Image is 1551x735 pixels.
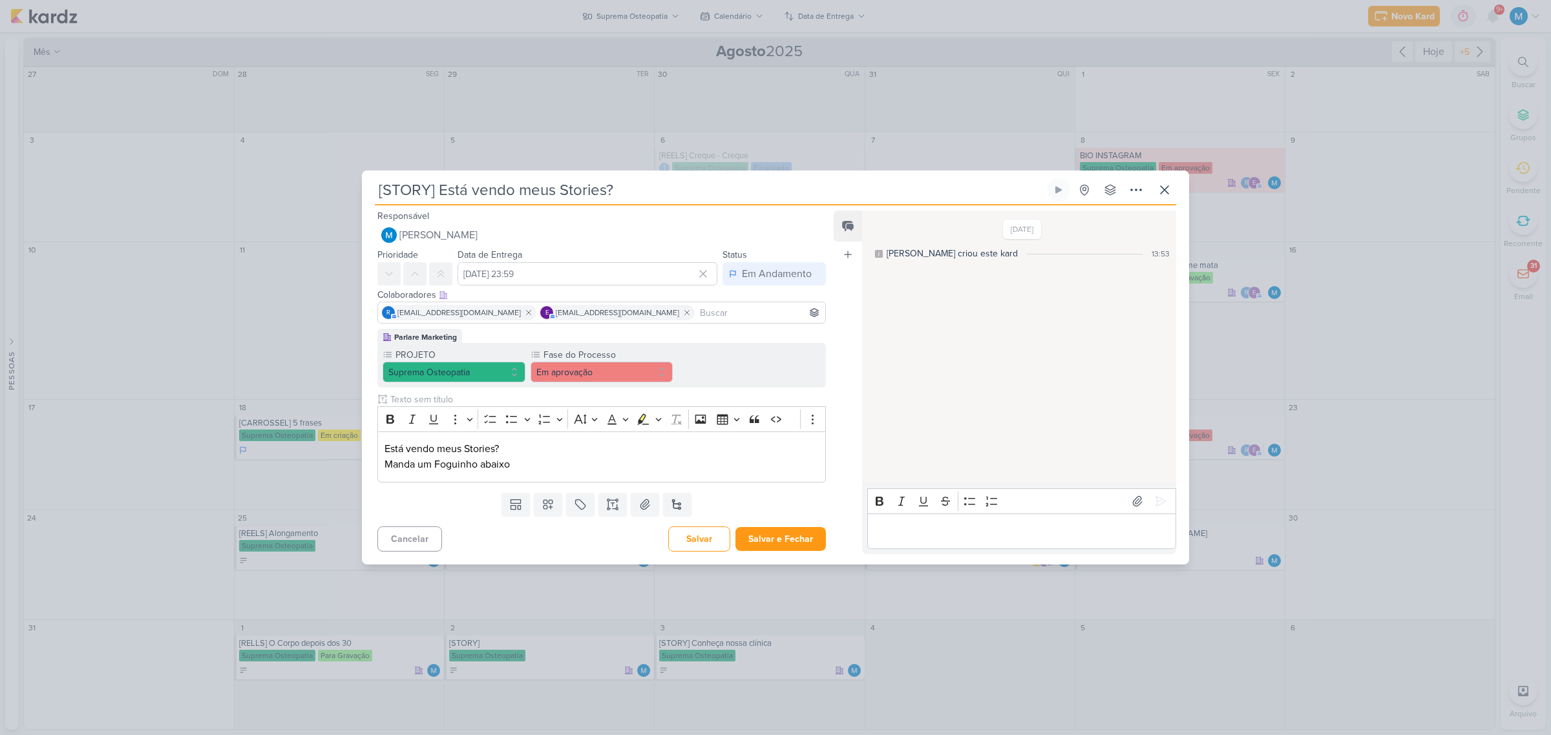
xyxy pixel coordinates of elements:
p: Está vendo meus Stories? [385,441,819,457]
span: [PERSON_NAME] [399,227,478,243]
button: Em Andamento [723,262,826,285]
div: [PERSON_NAME] criou este kard [887,247,1018,260]
label: Prioridade [377,249,418,260]
div: Em Andamento [742,266,812,282]
button: Em aprovação [531,362,673,382]
label: Data de Entrega [458,249,522,260]
button: Salvar [668,526,730,552]
input: Select a date [458,262,717,285]
button: Suprema Osteopatia [383,362,525,382]
div: 13:53 [1152,248,1170,260]
div: Editor toolbar [867,488,1176,513]
div: Parlare Marketing [394,331,457,343]
div: Editor editing area: main [377,431,826,482]
button: Cancelar [377,526,442,552]
span: [EMAIL_ADDRESS][DOMAIN_NAME] [556,307,679,318]
div: Ligar relógio [1053,185,1064,195]
div: educamposfisio@gmail.com [540,306,553,319]
label: Responsável [377,211,429,222]
input: Kard Sem Título [375,178,1044,202]
div: rolimaba30@gmail.com [382,306,395,319]
div: Editor editing area: main [867,513,1176,549]
div: Colaboradores [377,288,826,302]
span: [EMAIL_ADDRESS][DOMAIN_NAME] [397,307,521,318]
button: Salvar e Fechar [735,527,826,551]
label: PROJETO [394,348,525,362]
p: r [386,310,390,316]
img: MARIANA MIRANDA [381,227,397,243]
p: e [545,310,549,316]
label: Status [723,249,747,260]
label: Fase do Processo [542,348,673,362]
button: [PERSON_NAME] [377,223,826,247]
input: Buscar [697,305,823,320]
div: Editor toolbar [377,406,826,431]
p: Manda um Foguinho abaixo [385,457,819,472]
input: Texto sem título [388,393,826,406]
